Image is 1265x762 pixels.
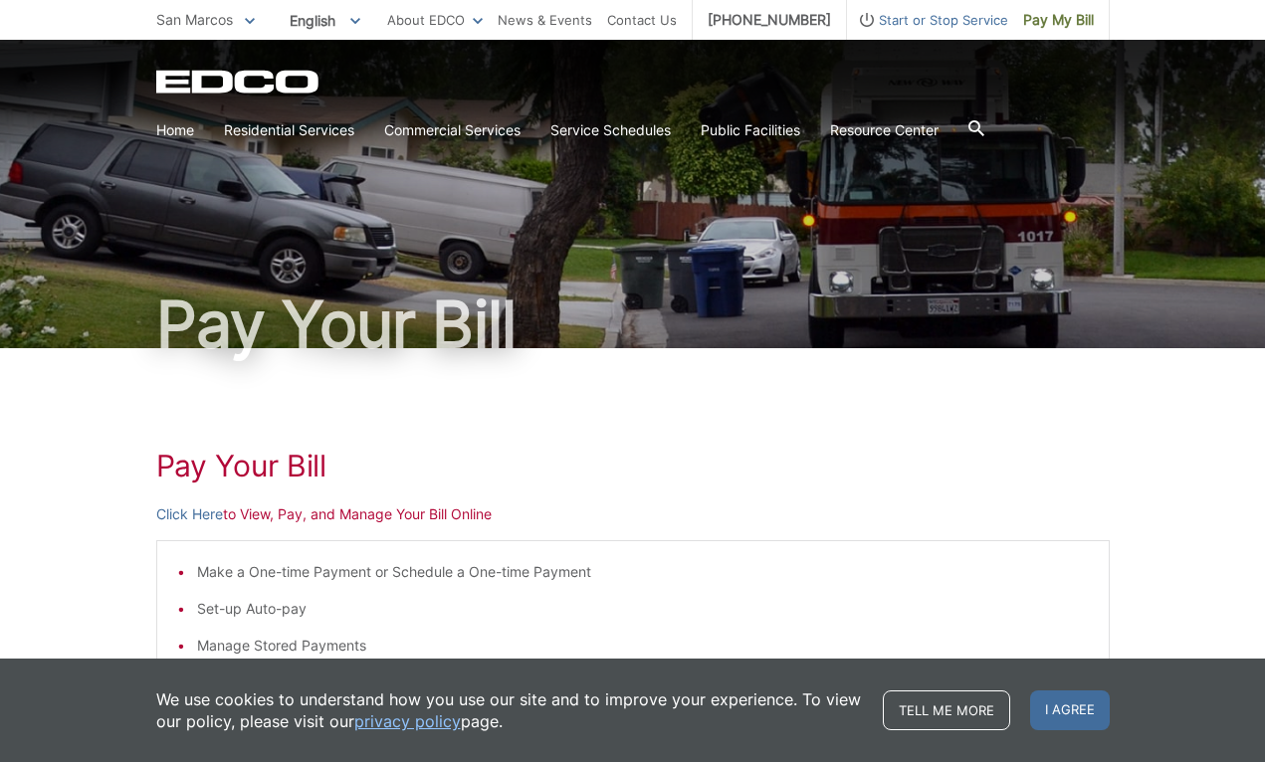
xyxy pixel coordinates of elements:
[197,635,1089,657] li: Manage Stored Payments
[156,448,1110,483] h1: Pay Your Bill
[156,11,233,28] span: San Marcos
[384,119,521,141] a: Commercial Services
[354,710,461,732] a: privacy policy
[701,119,800,141] a: Public Facilities
[156,292,1110,356] h1: Pay Your Bill
[156,503,223,525] a: Click Here
[607,9,677,31] a: Contact Us
[550,119,671,141] a: Service Schedules
[156,70,321,94] a: EDCD logo. Return to the homepage.
[197,561,1089,583] li: Make a One-time Payment or Schedule a One-time Payment
[498,9,592,31] a: News & Events
[275,4,375,37] span: English
[830,119,939,141] a: Resource Center
[224,119,354,141] a: Residential Services
[1030,690,1110,730] span: I agree
[1023,9,1094,31] span: Pay My Bill
[197,598,1089,620] li: Set-up Auto-pay
[156,503,1110,525] p: to View, Pay, and Manage Your Bill Online
[387,9,483,31] a: About EDCO
[883,690,1010,730] a: Tell me more
[156,688,863,732] p: We use cookies to understand how you use our site and to improve your experience. To view our pol...
[156,119,194,141] a: Home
